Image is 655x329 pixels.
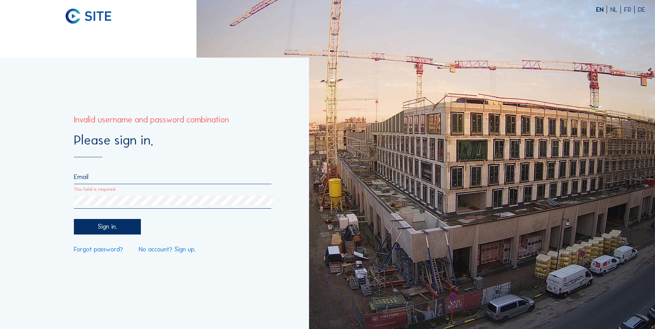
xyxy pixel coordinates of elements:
div: NL [610,7,621,13]
div: DE [638,7,645,13]
a: Forgot password? [74,246,123,253]
div: Sign in. [74,219,141,235]
div: FR [624,7,635,13]
a: No account? Sign up. [139,246,196,253]
input: Email [74,173,271,181]
div: EN [596,7,607,13]
label: This field is required [74,187,115,191]
img: C-SITE logo [66,9,112,24]
div: Invalid username and password combination [74,116,229,124]
div: Please sign in. [74,134,271,157]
